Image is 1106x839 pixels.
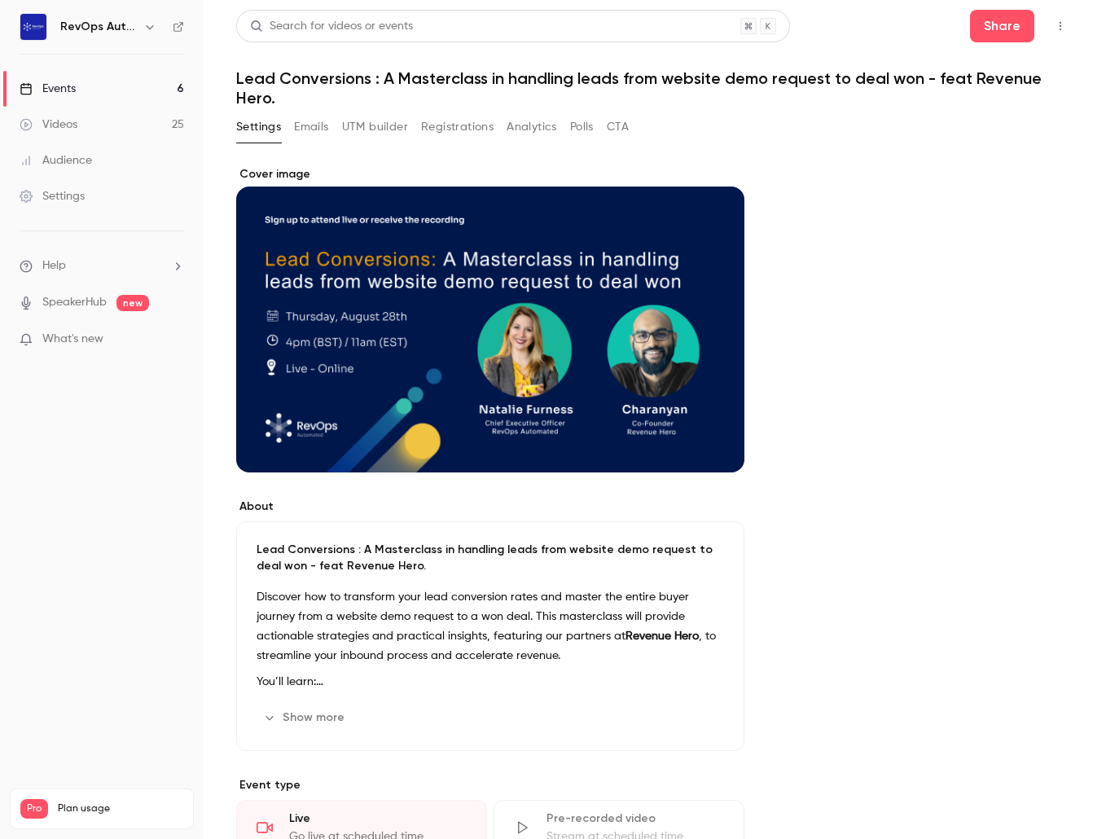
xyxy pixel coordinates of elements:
[42,257,66,275] span: Help
[20,81,76,97] div: Events
[20,14,46,40] img: RevOps Automated
[42,294,107,311] a: SpeakerHub
[257,672,724,692] p: You’ll learn:
[970,10,1034,42] button: Share
[116,295,149,311] span: new
[20,116,77,133] div: Videos
[236,68,1073,108] h1: Lead Conversions : A Masterclass in handling leads from website demo request to deal won - feat R...
[42,331,103,348] span: What's new
[236,166,744,472] section: Cover image
[625,630,699,642] strong: Revenue Hero
[58,802,183,815] span: Plan usage
[570,114,594,140] button: Polls
[342,114,408,140] button: UTM builder
[236,166,744,182] label: Cover image
[546,810,724,827] div: Pre-recorded video
[607,114,629,140] button: CTA
[236,499,744,515] label: About
[20,257,184,275] li: help-dropdown-opener
[20,799,48,819] span: Pro
[257,587,724,665] p: Discover how to transform your lead conversion rates and master the entire buyer journey from a w...
[236,114,281,140] button: Settings
[250,18,413,35] div: Search for videos or events
[421,114,494,140] button: Registrations
[236,777,744,793] p: Event type
[60,19,137,35] h6: RevOps Automated
[507,114,557,140] button: Analytics
[20,188,85,204] div: Settings
[294,114,328,140] button: Emails
[289,810,467,827] div: Live
[257,542,724,574] p: Lead Conversions : A Masterclass in handling leads from website demo request to deal won - feat R...
[257,705,354,731] button: Show more
[165,332,184,347] iframe: Noticeable Trigger
[20,152,92,169] div: Audience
